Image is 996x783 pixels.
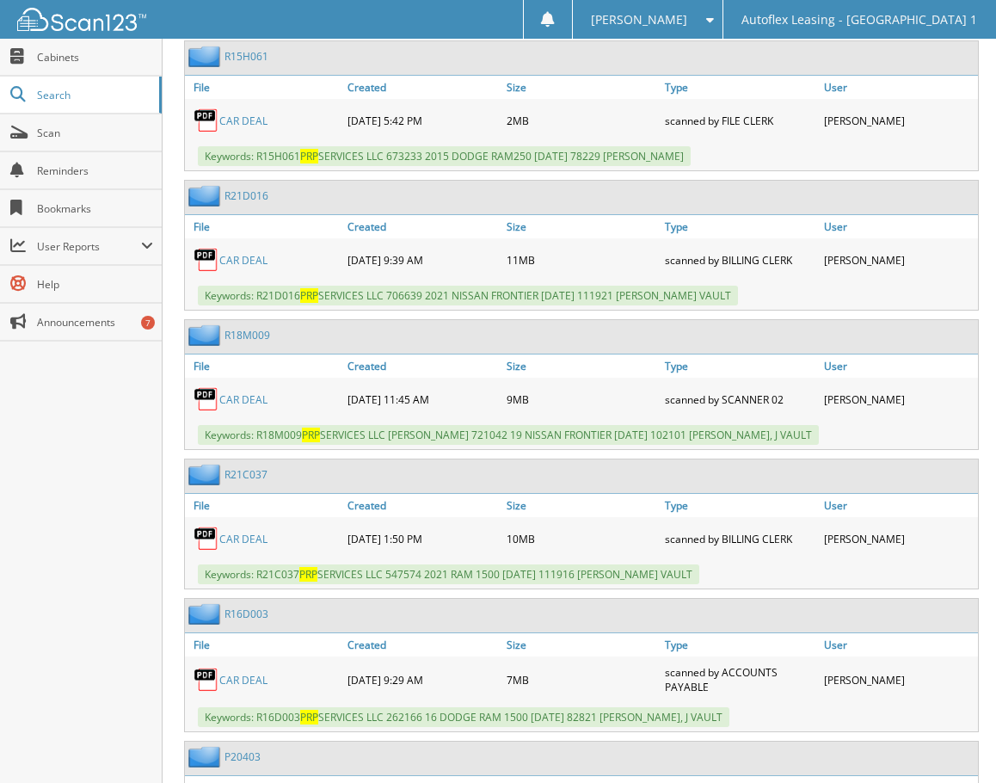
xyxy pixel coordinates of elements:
[141,316,155,330] div: 7
[820,76,978,99] a: User
[224,607,268,621] a: R16D003
[343,382,501,416] div: [DATE] 11:45 AM
[37,239,141,254] span: User Reports
[343,103,501,138] div: [DATE] 5:42 PM
[37,277,153,292] span: Help
[661,103,819,138] div: scanned by FILE CLERK
[502,355,661,378] a: Size
[820,661,978,699] div: [PERSON_NAME]
[224,328,270,342] a: R18M009
[300,288,318,303] span: PRP
[302,428,320,442] span: PRP
[343,243,501,277] div: [DATE] 9:39 AM
[343,76,501,99] a: Created
[37,163,153,178] span: Reminders
[661,243,819,277] div: scanned by BILLING CLERK
[820,494,978,517] a: User
[300,710,318,724] span: PRP
[661,382,819,416] div: scanned by SCANNER 02
[343,494,501,517] a: Created
[198,425,819,445] span: Keywords: R18M009 SERVICES LLC [PERSON_NAME] 721042 19 NISSAN FRONTIER [DATE] 102101 [PERSON_NAME...
[224,49,268,64] a: R15H061
[343,661,501,699] div: [DATE] 9:29 AM
[299,567,317,582] span: PRP
[37,315,153,330] span: Announcements
[194,386,219,412] img: PDF.png
[185,355,343,378] a: File
[188,746,224,768] img: folder2.png
[198,286,738,305] span: Keywords: R21D016 SERVICES LLC 706639 2021 NISSAN FRONTIER [DATE] 111921 [PERSON_NAME] VAULT
[502,661,661,699] div: 7MB
[188,46,224,67] img: folder2.png
[661,521,819,556] div: scanned by BILLING CLERK
[502,76,661,99] a: Size
[219,392,267,407] a: CAR DEAL
[502,382,661,416] div: 9MB
[194,526,219,552] img: PDF.png
[661,76,819,99] a: Type
[661,661,819,699] div: scanned by ACCOUNTS PAYABLE
[502,494,661,517] a: Size
[37,50,153,65] span: Cabinets
[37,201,153,216] span: Bookmarks
[502,521,661,556] div: 10MB
[343,521,501,556] div: [DATE] 1:50 PM
[219,532,267,546] a: CAR DEAL
[591,15,687,25] span: [PERSON_NAME]
[224,749,261,764] a: P20403
[219,114,267,128] a: CAR DEAL
[820,521,978,556] div: [PERSON_NAME]
[661,494,819,517] a: Type
[198,146,691,166] span: Keywords: R15H061 SERVICES LLC 673233 2015 DODGE RAM250 [DATE] 78229 [PERSON_NAME]
[502,243,661,277] div: 11MB
[194,667,219,693] img: PDF.png
[185,76,343,99] a: File
[198,707,729,727] span: Keywords: R16D003 SERVICES LLC 262166 16 DODGE RAM 1500 [DATE] 82821 [PERSON_NAME], J VAULT
[188,324,224,346] img: folder2.png
[17,8,146,31] img: scan123-logo-white.svg
[188,464,224,485] img: folder2.png
[820,215,978,238] a: User
[343,633,501,657] a: Created
[300,149,318,163] span: PRP
[219,673,267,687] a: CAR DEAL
[224,467,267,482] a: R21C037
[661,355,819,378] a: Type
[502,103,661,138] div: 2MB
[502,215,661,238] a: Size
[185,633,343,657] a: File
[820,103,978,138] div: [PERSON_NAME]
[185,494,343,517] a: File
[343,215,501,238] a: Created
[198,564,699,584] span: Keywords: R21C037 SERVICES LLC 547574 2021 RAM 1500 [DATE] 111916 [PERSON_NAME] VAULT
[661,215,819,238] a: Type
[224,188,268,203] a: R21D016
[502,633,661,657] a: Size
[37,88,151,102] span: Search
[185,215,343,238] a: File
[37,126,153,140] span: Scan
[343,355,501,378] a: Created
[820,243,978,277] div: [PERSON_NAME]
[741,15,977,25] span: Autoflex Leasing - [GEOGRAPHIC_DATA] 1
[661,633,819,657] a: Type
[820,633,978,657] a: User
[219,253,267,268] a: CAR DEAL
[188,185,224,207] img: folder2.png
[194,247,219,273] img: PDF.png
[188,603,224,625] img: folder2.png
[194,108,219,133] img: PDF.png
[820,382,978,416] div: [PERSON_NAME]
[820,355,978,378] a: User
